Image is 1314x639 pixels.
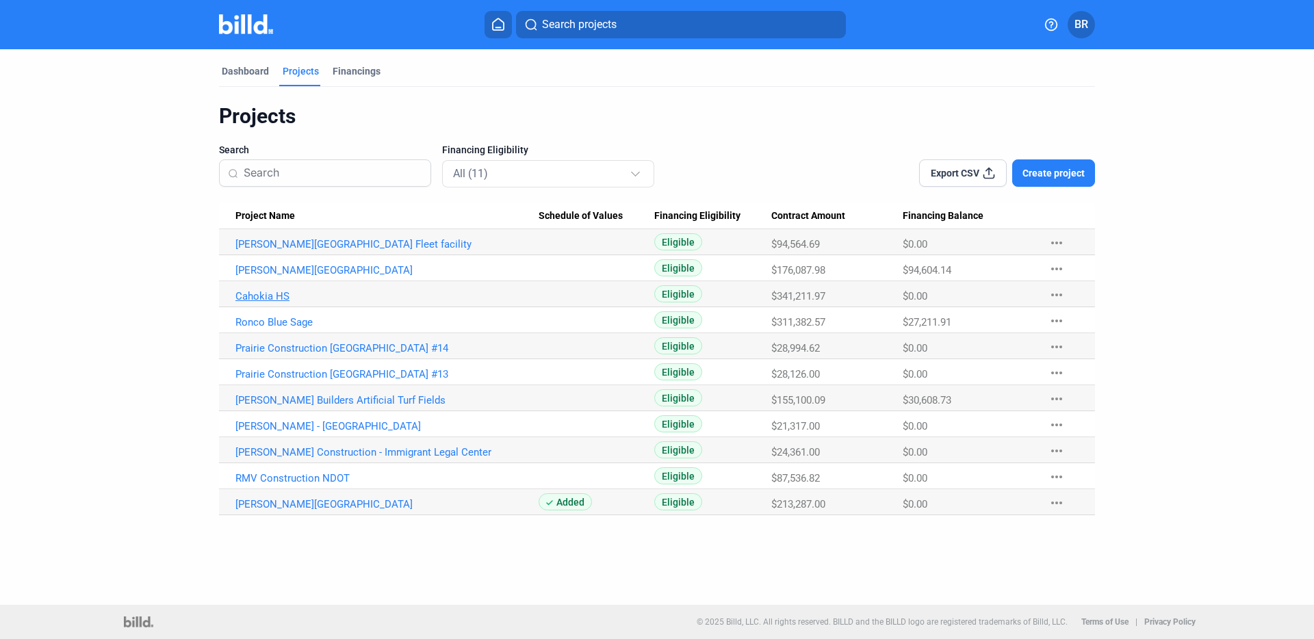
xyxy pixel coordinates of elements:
div: Financing Eligibility [654,210,771,222]
span: $213,287.00 [771,498,825,510]
a: Cahokia HS [235,290,539,302]
div: Dashboard [222,64,269,78]
span: Eligible [654,415,702,432]
span: $0.00 [903,472,927,484]
b: Terms of Use [1081,617,1129,627]
input: Search [244,159,422,187]
mat-icon: more_horiz [1048,287,1065,303]
span: Search [219,143,249,157]
mat-icon: more_horiz [1048,339,1065,355]
a: Ronco Blue Sage [235,316,539,328]
span: $0.00 [903,238,927,250]
mat-icon: more_horiz [1048,313,1065,329]
span: Eligible [654,259,702,276]
img: Billd Company Logo [219,14,273,34]
span: $28,994.62 [771,342,820,354]
span: $0.00 [903,342,927,354]
img: logo [124,616,153,627]
a: Prairie Construction [GEOGRAPHIC_DATA] #14 [235,342,539,354]
span: Eligible [654,285,702,302]
div: Contract Amount [771,210,903,222]
b: Privacy Policy [1144,617,1196,627]
span: Export CSV [931,166,979,180]
span: $30,608.73 [903,394,951,406]
mat-select-trigger: All (11) [453,167,488,180]
span: Financing Balance [903,210,983,222]
mat-icon: more_horiz [1048,235,1065,251]
span: Project Name [235,210,295,222]
span: Added [539,493,592,510]
a: RMV Construction NDOT [235,472,539,484]
span: $27,211.91 [903,316,951,328]
div: Schedule of Values [539,210,654,222]
a: [PERSON_NAME][GEOGRAPHIC_DATA] [235,264,539,276]
span: $0.00 [903,368,927,380]
button: BR [1068,11,1095,38]
mat-icon: more_horiz [1048,469,1065,485]
mat-icon: more_horiz [1048,443,1065,459]
div: Projects [219,103,1095,129]
span: Eligible [654,363,702,380]
span: Eligible [654,493,702,510]
a: [PERSON_NAME][GEOGRAPHIC_DATA] Fleet facility [235,238,539,250]
span: $176,087.98 [771,264,825,276]
a: [PERSON_NAME] Builders Artificial Turf Fields [235,394,539,406]
mat-icon: more_horiz [1048,417,1065,433]
span: $311,382.57 [771,316,825,328]
span: Eligible [654,337,702,354]
a: [PERSON_NAME] - [GEOGRAPHIC_DATA] [235,420,539,432]
p: | [1135,617,1137,627]
span: $0.00 [903,498,927,510]
span: Eligible [654,233,702,250]
span: Financing Eligibility [654,210,740,222]
div: Financings [333,64,381,78]
span: $24,361.00 [771,446,820,458]
mat-icon: more_horiz [1048,495,1065,511]
div: Project Name [235,210,539,222]
div: Financing Balance [903,210,1035,222]
a: [PERSON_NAME][GEOGRAPHIC_DATA] [235,498,539,510]
button: Search projects [516,11,846,38]
p: © 2025 Billd, LLC. All rights reserved. BILLD and the BILLD logo are registered trademarks of Bil... [697,617,1068,627]
span: Contract Amount [771,210,845,222]
mat-icon: more_horiz [1048,261,1065,277]
span: Eligible [654,467,702,484]
button: Export CSV [919,159,1007,187]
span: $87,536.82 [771,472,820,484]
span: $155,100.09 [771,394,825,406]
span: Create project [1022,166,1085,180]
span: $0.00 [903,290,927,302]
span: $28,126.00 [771,368,820,380]
a: [PERSON_NAME] Construction - Immigrant Legal Center [235,446,539,458]
span: BR [1074,16,1088,33]
span: Search projects [542,16,617,33]
span: $94,604.14 [903,264,951,276]
span: Financing Eligibility [442,143,528,157]
mat-icon: more_horiz [1048,365,1065,381]
span: Eligible [654,441,702,458]
span: $94,564.69 [771,238,820,250]
div: Projects [283,64,319,78]
span: Eligible [654,389,702,406]
span: Eligible [654,311,702,328]
a: Prairie Construction [GEOGRAPHIC_DATA] #13 [235,368,539,380]
span: Schedule of Values [539,210,623,222]
span: $0.00 [903,420,927,432]
span: $21,317.00 [771,420,820,432]
span: $0.00 [903,446,927,458]
mat-icon: more_horiz [1048,391,1065,407]
span: $341,211.97 [771,290,825,302]
button: Create project [1012,159,1095,187]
